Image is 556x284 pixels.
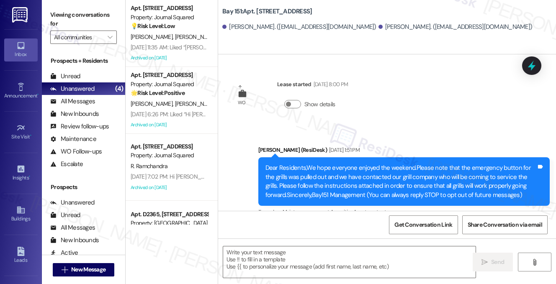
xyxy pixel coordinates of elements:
button: New Message [53,263,115,276]
a: Inbox [4,38,38,61]
div: Unread [50,72,80,81]
span: Apartment entry [353,208,391,215]
a: Buildings [4,203,38,225]
button: Send [473,253,513,271]
label: Show details [304,100,335,109]
button: Get Conversation Link [389,215,458,234]
a: Leads [4,244,38,267]
span: R. Ramchandra [131,162,167,170]
div: [DATE] 6:26 PM: Liked “Hi [PERSON_NAME] and [PERSON_NAME]! Starting [DATE]…” [131,110,331,118]
span: [PERSON_NAME] [131,33,175,41]
span: • [30,133,31,138]
div: Unanswered [50,84,95,93]
span: Maintenance request , [283,208,330,215]
div: [PERSON_NAME] (ResiDesk) [258,146,550,157]
a: Site Visit • [4,121,38,143]
div: Prospects [42,183,125,192]
div: Lease started [277,80,348,92]
div: Unanswered [50,198,95,207]
div: Active [50,248,78,257]
div: Apt. [STREET_ADDRESS] [131,71,208,79]
i:  [531,259,538,266]
div: Tagged as: [258,206,550,218]
img: ResiDesk Logo [12,7,29,23]
span: Get Conversation Link [394,220,452,229]
div: [PERSON_NAME]. ([EMAIL_ADDRESS][DOMAIN_NAME]) [378,23,533,31]
i:  [108,34,112,41]
div: Apt. [STREET_ADDRESS] [131,142,208,151]
div: Unread [50,211,80,220]
span: Amenities , [330,208,354,215]
div: All Messages [50,97,95,106]
div: New Inbounds [50,236,99,245]
div: WO Follow-ups [50,147,102,156]
b: Bay 151: Apt. [STREET_ADDRESS] [222,7,312,16]
div: [DATE] 1:51 PM [327,146,360,154]
div: Archived on [DATE] [130,182,209,193]
div: Dear Residents,We hope everyone enjoyed the weekend.Please note that the emergency button for the... [265,164,536,200]
label: Viewing conversations for [50,8,117,31]
span: New Message [71,265,106,274]
span: • [37,92,39,97]
div: Property: Journal Squared [131,151,208,160]
strong: 💡 Risk Level: Low [131,22,175,30]
div: Apt. D2365, [STREET_ADDRESS][PERSON_NAME] [131,210,208,219]
a: Insights • [4,162,38,184]
div: Maintenance [50,135,96,143]
span: Share Conversation via email [468,220,542,229]
span: [PERSON_NAME] [175,100,217,107]
span: Send [491,258,504,266]
div: All Messages [50,223,95,232]
div: WO [238,98,246,107]
i:  [481,259,488,266]
div: Apt. [STREET_ADDRESS] [131,4,208,13]
div: Property: Journal Squared [131,80,208,89]
div: Property: Journal Squared [131,13,208,22]
span: • [29,174,30,179]
button: Share Conversation via email [462,215,548,234]
div: [DATE] 8:00 PM [311,80,348,89]
input: All communities [54,31,103,44]
div: Escalate [50,160,83,169]
strong: 🌟 Risk Level: Positive [131,89,185,97]
i:  [62,266,68,273]
div: [PERSON_NAME]. ([EMAIL_ADDRESS][DOMAIN_NAME]) [222,23,376,31]
div: Prospects + Residents [42,56,125,65]
div: (4) [113,82,125,95]
div: Archived on [DATE] [130,53,209,63]
div: Property: [GEOGRAPHIC_DATA] [131,219,208,228]
span: [PERSON_NAME] [131,100,175,107]
div: Archived on [DATE] [130,120,209,130]
div: New Inbounds [50,110,99,118]
div: Review follow-ups [50,122,109,131]
span: [PERSON_NAME] [175,33,219,41]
